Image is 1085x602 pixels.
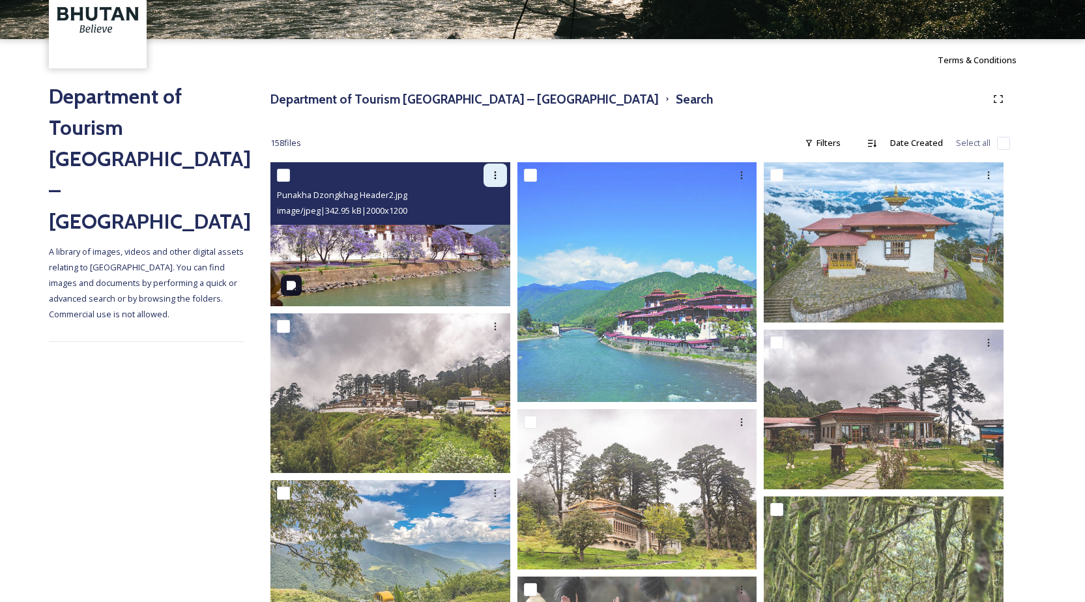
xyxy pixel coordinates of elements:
h3: Search [676,90,713,109]
img: 2022-10-01 11.35.59.jpg [270,313,510,474]
span: Select all [956,137,991,149]
img: punakhadzong3.jpg [517,162,757,402]
h3: Department of Tourism [GEOGRAPHIC_DATA] – [GEOGRAPHIC_DATA] [270,90,659,109]
div: Filters [798,130,847,156]
span: Punakha Dzongkhag Header2.jpg [277,189,407,201]
img: 2022-10-01 11.41.43.jpg [764,329,1004,489]
a: Terms & Conditions [938,52,1036,68]
span: A library of images, videos and other digital assets relating to [GEOGRAPHIC_DATA]. You can find ... [49,246,246,320]
img: MarcusBhutan2023_HR120.jpg [764,162,1004,322]
div: Date Created [884,130,949,156]
h2: Department of Tourism [GEOGRAPHIC_DATA] – [GEOGRAPHIC_DATA] [49,81,244,237]
img: 2022-10-01 11.50.48.jpg [517,409,757,569]
span: 158 file s [270,137,301,149]
span: image/jpeg | 342.95 kB | 2000 x 1200 [277,205,407,216]
img: Punakha Dzongkhag Header2.jpg [270,162,510,306]
span: Terms & Conditions [938,54,1017,66]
